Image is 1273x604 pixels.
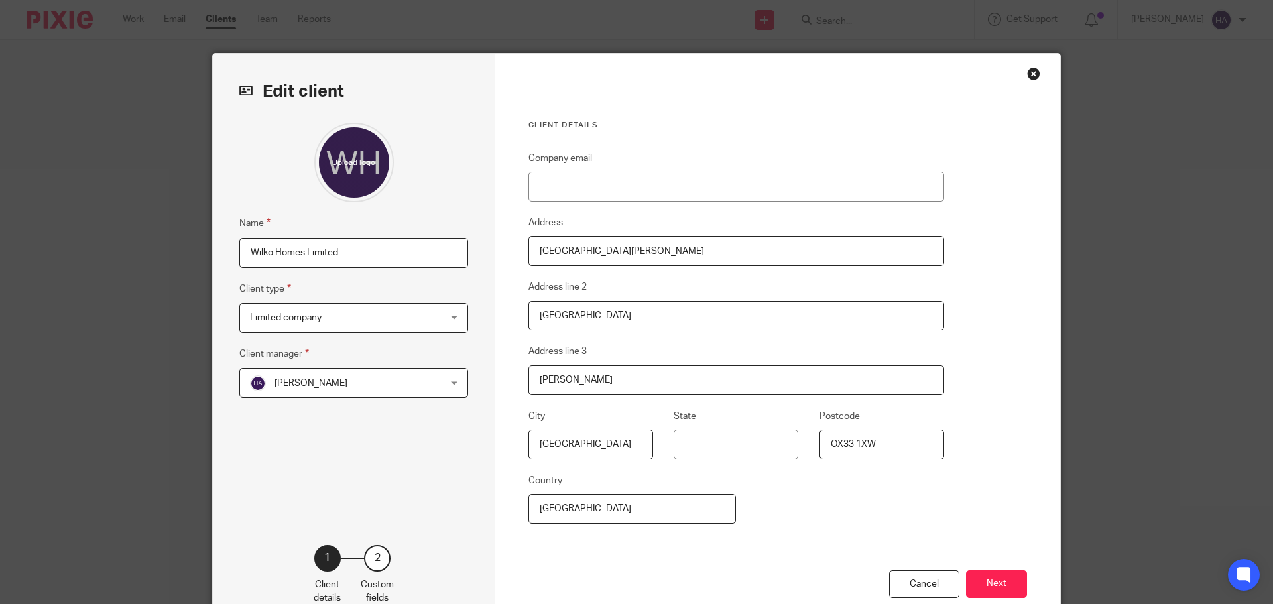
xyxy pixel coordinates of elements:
img: svg%3E [250,375,266,391]
label: State [674,410,696,423]
label: Address [528,216,563,229]
label: Client manager [239,346,309,361]
label: Name [239,215,271,231]
label: Country [528,474,562,487]
div: 1 [314,545,341,572]
span: [PERSON_NAME] [274,379,347,388]
label: City [528,410,545,423]
label: Address line 3 [528,345,587,358]
button: Next [966,570,1027,599]
h3: Client details [528,120,944,131]
label: Postcode [819,410,860,423]
label: Company email [528,152,592,165]
div: Close this dialog window [1027,67,1040,80]
h2: Edit client [239,80,468,103]
span: Limited company [250,313,322,322]
label: Address line 2 [528,280,587,294]
div: Cancel [889,570,959,599]
label: Client type [239,281,291,296]
div: 2 [364,545,391,572]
